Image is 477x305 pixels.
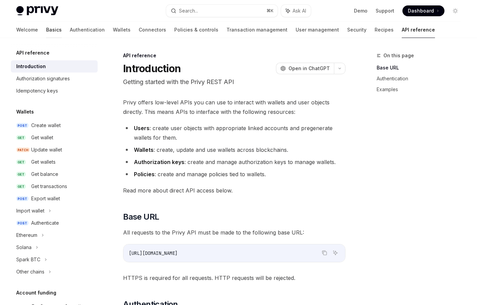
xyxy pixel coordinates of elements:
div: Introduction [16,62,46,70]
a: Examples [377,84,466,95]
div: Import wallet [16,207,44,215]
a: Base URL [377,62,466,73]
div: Get wallets [31,158,56,166]
li: : create and manage authorization keys to manage wallets. [123,157,345,167]
a: Dashboard [402,5,444,16]
div: Search... [179,7,198,15]
a: GETGet transactions [11,180,98,192]
span: [URL][DOMAIN_NAME] [129,250,178,256]
span: Privy offers low-level APIs you can use to interact with wallets and user objects directly. This ... [123,98,345,117]
span: GET [16,135,26,140]
a: Recipes [375,22,394,38]
a: Authentication [70,22,105,38]
a: Support [376,7,394,14]
a: GETGet wallets [11,156,98,168]
span: HTTPS is required for all requests. HTTP requests will be rejected. [123,273,345,283]
div: Create wallet [31,121,61,129]
a: PATCHUpdate wallet [11,144,98,156]
button: Ask AI [331,248,340,257]
a: POSTExport wallet [11,192,98,205]
div: Other chains [16,268,44,276]
li: : create user objects with appropriate linked accounts and pregenerate wallets for them. [123,123,345,142]
span: Read more about direct API access below. [123,186,345,195]
div: Export wallet [31,195,60,203]
span: Open in ChatGPT [289,65,330,72]
h1: Introduction [123,62,181,75]
span: Dashboard [408,7,434,14]
a: Basics [46,22,62,38]
span: POST [16,196,28,201]
div: Get transactions [31,182,67,190]
img: light logo [16,6,58,16]
div: Idempotency keys [16,87,58,95]
div: Spark BTC [16,256,40,264]
a: Authorization signatures [11,73,98,85]
a: Welcome [16,22,38,38]
div: Authenticate [31,219,59,227]
strong: Wallets [134,146,154,153]
li: : create, update and use wallets across blockchains. [123,145,345,155]
a: GETGet wallet [11,131,98,144]
span: POST [16,123,28,128]
span: Base URL [123,211,159,222]
h5: API reference [16,49,49,57]
div: Authorization signatures [16,75,70,83]
a: Authentication [377,73,466,84]
button: Toggle dark mode [450,5,461,16]
strong: Users [134,125,150,131]
a: Policies & controls [174,22,218,38]
div: Get wallet [31,134,53,142]
span: POST [16,221,28,226]
span: On this page [383,52,414,60]
span: All requests to the Privy API must be made to the following base URL: [123,228,345,237]
div: Get balance [31,170,58,178]
span: Ask AI [293,7,306,14]
a: Introduction [11,60,98,73]
a: POSTCreate wallet [11,119,98,131]
a: User management [296,22,339,38]
a: Wallets [113,22,131,38]
span: GET [16,160,26,165]
div: Ethereum [16,231,37,239]
button: Ask AI [281,5,311,17]
a: Security [347,22,366,38]
button: Copy the contents from the code block [320,248,329,257]
h5: Account funding [16,289,56,297]
span: ⌘ K [266,8,274,14]
strong: Authorization keys [134,159,184,165]
a: Demo [354,7,367,14]
button: Open in ChatGPT [276,63,334,74]
a: Idempotency keys [11,85,98,97]
li: : create and manage policies tied to wallets. [123,169,345,179]
span: PATCH [16,147,30,152]
div: Solana [16,243,32,251]
div: Update wallet [31,146,62,154]
span: GET [16,172,26,177]
p: Getting started with the Privy REST API [123,77,345,87]
a: GETGet balance [11,168,98,180]
strong: Policies [134,171,155,178]
a: Transaction management [226,22,287,38]
h5: Wallets [16,108,34,116]
a: Connectors [139,22,166,38]
button: Search...⌘K [166,5,277,17]
div: API reference [123,52,345,59]
a: POSTAuthenticate [11,217,98,229]
a: API reference [402,22,435,38]
span: GET [16,184,26,189]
